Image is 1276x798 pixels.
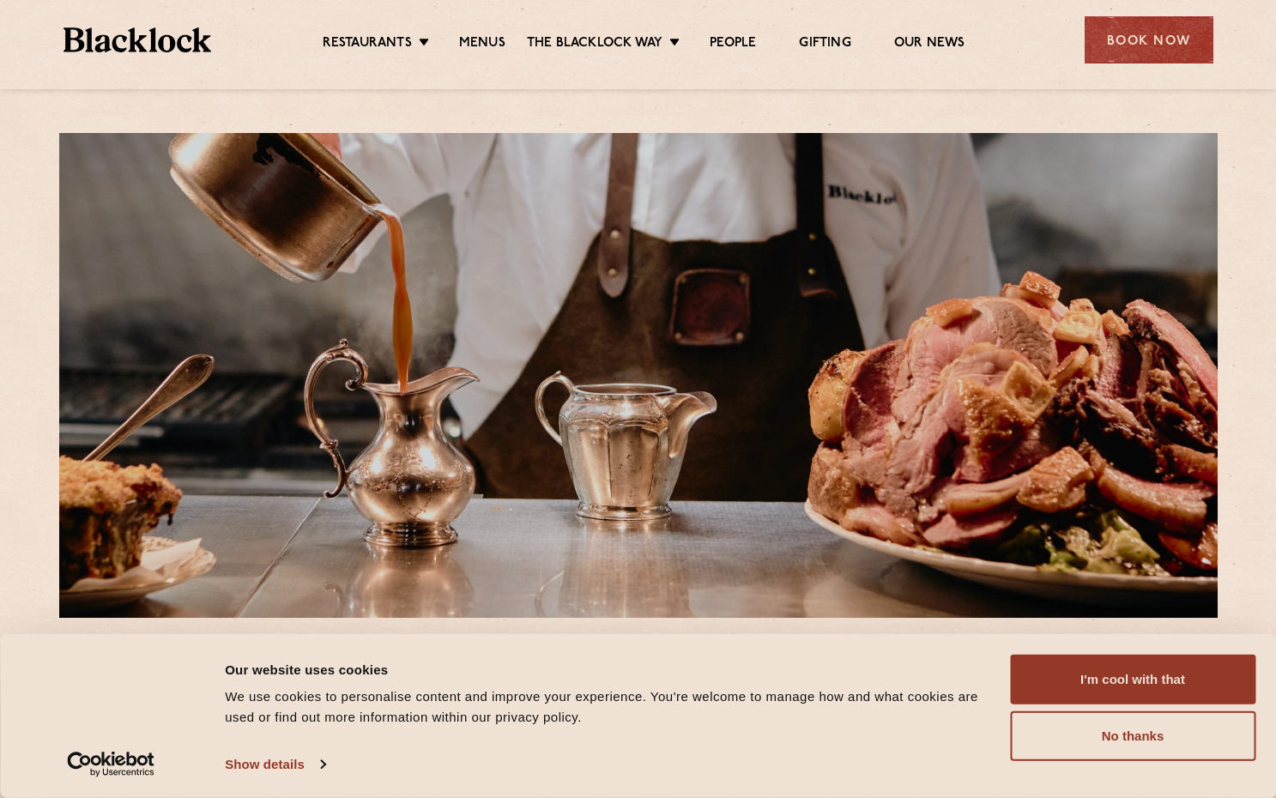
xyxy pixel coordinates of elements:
a: People [710,35,756,54]
button: No thanks [1010,711,1255,761]
a: The Blacklock Way [527,35,662,54]
div: We use cookies to personalise content and improve your experience. You're welcome to manage how a... [225,686,990,728]
a: Restaurants [323,35,412,54]
button: I'm cool with that [1010,655,1255,704]
div: Book Now [1085,16,1213,63]
a: Show details [225,752,324,777]
a: Menus [459,35,505,54]
a: Gifting [799,35,850,54]
img: BL_Textured_Logo-footer-cropped.svg [63,27,212,52]
div: Our website uses cookies [225,659,990,680]
a: Our News [894,35,965,54]
a: Usercentrics Cookiebot - opens in a new window [36,752,186,777]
